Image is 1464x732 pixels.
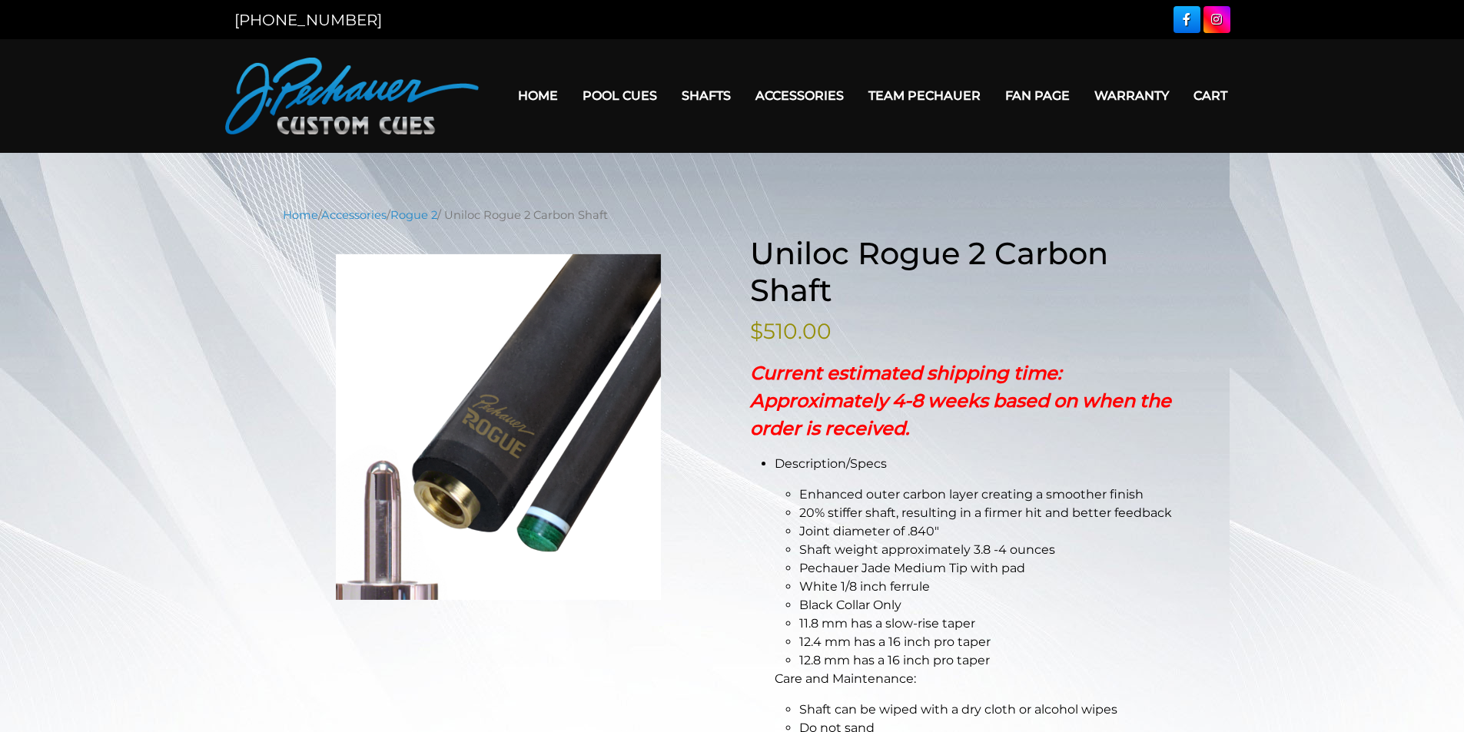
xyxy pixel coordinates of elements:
[856,76,993,115] a: Team Pechauer
[799,561,1025,575] span: Pechauer Jade Medium Tip with pad
[799,598,901,612] span: Black Collar Only
[799,524,939,538] span: Joint diameter of .840″
[775,671,916,686] span: Care and Maintenance:
[283,254,715,600] img: new-uniloc-with-tip-jade.png
[390,208,437,222] a: Rogue 2
[799,616,975,631] span: 11.8 mm has a slow-rise taper
[669,76,743,115] a: Shafts
[1082,76,1181,115] a: Warranty
[799,653,990,667] span: 12.8 mm has a 16 inch pro taper
[799,634,991,649] span: 12.4 mm has a 16 inch pro taper
[993,76,1082,115] a: Fan Page
[743,76,856,115] a: Accessories
[234,11,382,29] a: [PHONE_NUMBER]
[283,207,1182,224] nav: Breadcrumb
[750,318,832,344] bdi: 510.00
[1181,76,1240,115] a: Cart
[225,58,479,134] img: Pechauer Custom Cues
[799,702,1117,717] span: Shaft can be wiped with a dry cloth or alcohol wipes
[570,76,669,115] a: Pool Cues
[750,362,1171,439] strong: Current estimated shipping time: Approximately 4-8 weeks based on when the order is received.
[506,76,570,115] a: Home
[799,505,1172,520] span: 20% stiffer shaft, resulting in a firmer hit and better feedback
[750,235,1182,309] h1: Uniloc Rogue 2 Carbon Shaft
[799,579,930,594] span: White 1/8 inch ferrule
[283,208,318,222] a: Home
[750,318,763,344] span: $
[775,456,887,471] span: Description/Specs
[799,487,1144,502] span: Enhanced outer carbon layer creating a smoother finish
[321,208,387,222] a: Accessories
[799,542,1055,557] span: Shaft weight approximately 3.8 -4 ounces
